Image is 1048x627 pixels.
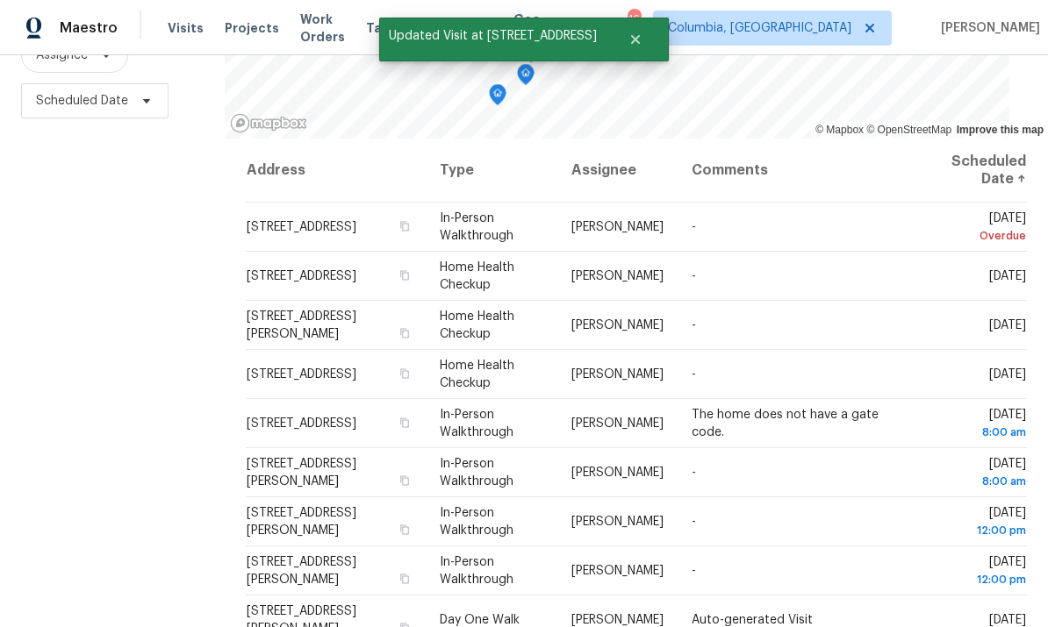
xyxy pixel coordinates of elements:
[571,368,664,381] span: [PERSON_NAME]
[927,507,1026,539] span: [DATE]
[225,19,279,37] span: Projects
[247,458,356,488] span: [STREET_ADDRESS][PERSON_NAME]
[913,139,1027,203] th: Scheduled Date ↑
[247,507,356,537] span: [STREET_ADDRESS][PERSON_NAME]
[440,310,514,340] span: Home Health Checkup
[247,221,356,233] span: [STREET_ADDRESS]
[571,417,664,430] span: [PERSON_NAME]
[247,310,356,340] span: [STREET_ADDRESS][PERSON_NAME]
[440,261,514,291] span: Home Health Checkup
[513,11,598,46] span: Geo Assignments
[36,92,128,110] span: Scheduled Date
[60,19,118,37] span: Maestro
[607,22,664,57] button: Close
[396,571,412,587] button: Copy Address
[366,22,403,34] span: Tasks
[230,113,307,133] a: Mapbox homepage
[168,19,204,37] span: Visits
[927,458,1026,490] span: [DATE]
[440,409,513,438] span: In-Person Walkthrough
[571,614,664,626] span: [PERSON_NAME]
[927,556,1026,588] span: [DATE]
[517,64,535,91] div: Map marker
[927,522,1026,539] div: 12:00 pm
[628,11,640,28] div: 16
[927,424,1026,441] div: 8:00 am
[36,46,88,64] span: Assignee
[396,473,412,488] button: Copy Address
[246,139,427,203] th: Address
[440,360,514,389] span: Home Health Checkup
[989,614,1026,626] span: [DATE]
[440,458,513,488] span: In-Person Walkthrough
[692,221,696,233] span: -
[571,319,664,331] span: [PERSON_NAME]
[989,319,1026,331] span: [DATE]
[927,473,1026,490] div: 8:00 am
[247,417,356,430] span: [STREET_ADDRESS]
[678,139,912,203] th: Comments
[571,221,664,233] span: [PERSON_NAME]
[247,270,356,282] span: [STREET_ADDRESS]
[668,19,851,37] span: Columbia, [GEOGRAPHIC_DATA]
[571,516,664,528] span: [PERSON_NAME]
[571,467,664,479] span: [PERSON_NAME]
[692,614,813,626] span: Auto-generated Visit
[957,124,1044,136] a: Improve this map
[815,124,864,136] a: Mapbox
[866,124,951,136] a: OpenStreetMap
[692,368,696,381] span: -
[247,368,356,381] span: [STREET_ADDRESS]
[692,516,696,528] span: -
[440,212,513,242] span: In-Person Walkthrough
[934,19,1040,37] span: [PERSON_NAME]
[396,366,412,381] button: Copy Address
[692,565,696,577] span: -
[692,319,696,331] span: -
[396,267,412,283] button: Copy Address
[571,270,664,282] span: [PERSON_NAME]
[557,139,678,203] th: Assignee
[489,84,506,111] div: Map marker
[440,507,513,537] span: In-Person Walkthrough
[440,614,520,626] span: Day One Walk
[300,11,345,46] span: Work Orders
[379,18,607,54] span: Updated Visit at [STREET_ADDRESS]
[571,565,664,577] span: [PERSON_NAME]
[927,212,1026,245] span: [DATE]
[396,325,412,341] button: Copy Address
[989,270,1026,282] span: [DATE]
[396,218,412,234] button: Copy Address
[927,571,1026,588] div: 12:00 pm
[692,467,696,479] span: -
[440,556,513,586] span: In-Person Walkthrough
[692,270,696,282] span: -
[426,139,557,203] th: Type
[927,409,1026,441] span: [DATE]
[927,227,1026,245] div: Overdue
[989,368,1026,381] span: [DATE]
[396,415,412,431] button: Copy Address
[247,556,356,586] span: [STREET_ADDRESS][PERSON_NAME]
[396,522,412,538] button: Copy Address
[692,409,879,438] span: The home does not have a gate code.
